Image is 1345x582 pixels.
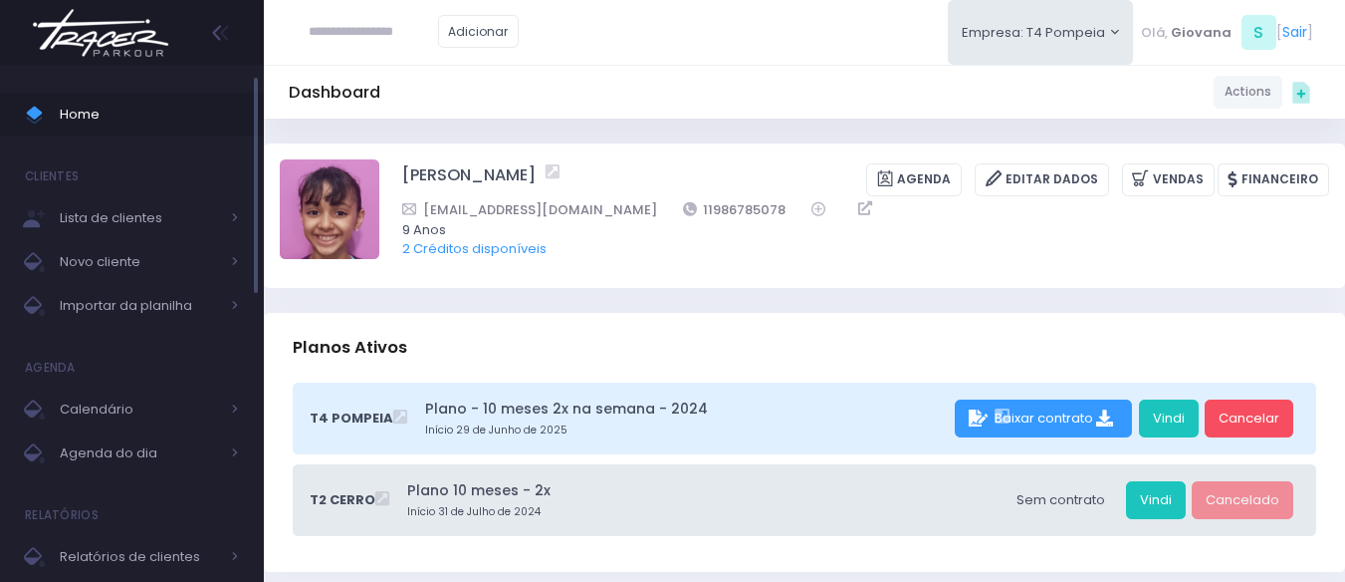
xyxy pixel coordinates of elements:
a: Actions [1214,76,1282,109]
a: 2 Créditos disponíveis [402,239,547,258]
span: Calendário [60,397,219,423]
img: Júlia Caze Rodrigues [280,159,379,259]
div: Sem contrato [1003,481,1119,519]
span: Relatórios de clientes [60,544,219,570]
span: 9 Anos [402,220,1303,240]
a: Plano 10 meses - 2x [407,480,997,501]
a: Agenda [866,163,962,196]
a: [PERSON_NAME] [402,163,536,196]
div: [ ] [1133,10,1320,55]
span: Home [60,102,239,128]
small: Início 29 de Junho de 2025 [425,423,948,438]
a: 11986785078 [683,199,786,220]
a: Vendas [1122,163,1215,196]
span: Olá, [1141,23,1168,43]
span: Agenda do dia [60,440,219,466]
span: Importar da planilha [60,293,219,319]
span: Giovana [1171,23,1232,43]
a: Vindi [1126,481,1186,519]
a: Financeiro [1218,163,1329,196]
a: Cancelar [1205,400,1293,437]
a: [EMAIL_ADDRESS][DOMAIN_NAME] [402,199,657,220]
a: Adicionar [438,15,520,48]
a: Sair [1282,22,1307,43]
h4: Relatórios [25,495,99,535]
span: Lista de clientes [60,205,219,231]
h5: Dashboard [289,83,380,103]
a: Vindi [1139,400,1199,437]
span: T2 Cerro [310,490,375,510]
h4: Agenda [25,348,76,388]
span: Novo cliente [60,249,219,275]
h3: Planos Ativos [293,319,407,376]
h4: Clientes [25,156,79,196]
span: T4 Pompeia [310,409,393,429]
a: Editar Dados [975,163,1109,196]
a: Plano - 10 meses 2x na semana - 2024 [425,399,948,420]
small: Início 31 de Julho de 2024 [407,504,997,520]
div: Baixar contrato [955,400,1132,437]
span: S [1241,15,1276,50]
